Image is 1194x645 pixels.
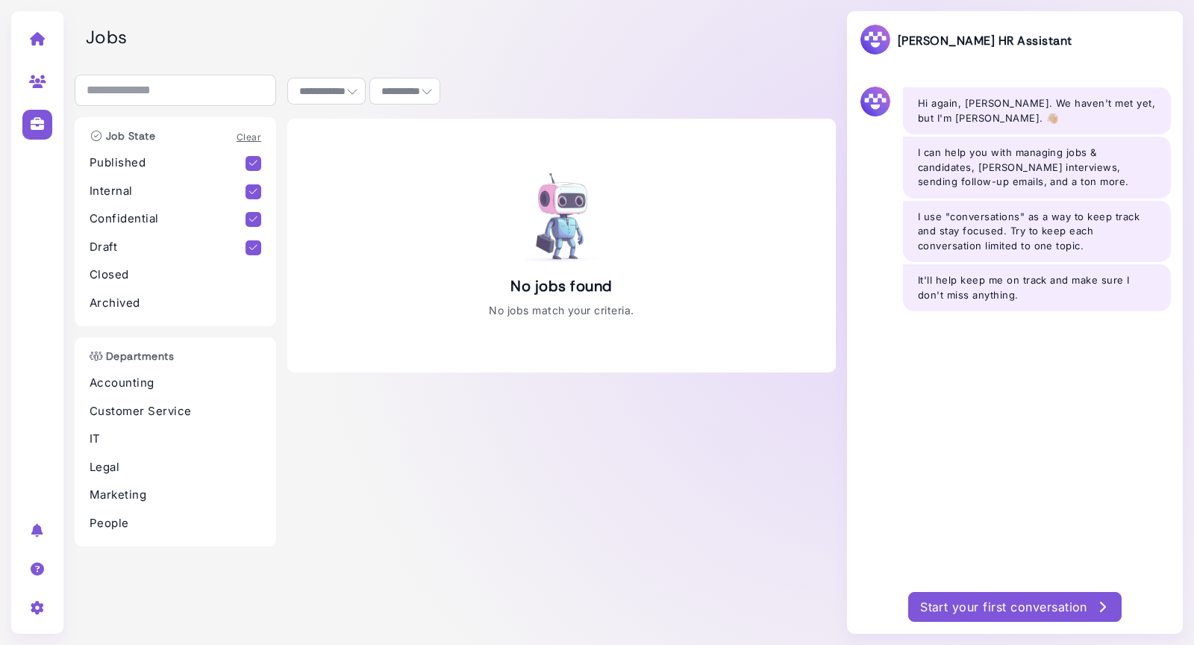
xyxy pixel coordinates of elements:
p: Accounting [90,375,261,392]
p: Customer Service [90,403,261,420]
p: Closed [90,267,261,284]
p: IT [90,431,261,448]
p: Internal [90,183,246,200]
div: I use "conversations" as a way to keep track and stay focused. Try to keep each conversation limi... [903,201,1171,263]
p: Legal [90,459,261,476]
p: Confidential [90,211,246,228]
p: No jobs match your criteria. [489,302,634,318]
h3: [PERSON_NAME] HR Assistant [859,23,1072,58]
p: Draft [90,239,246,256]
h2: Jobs [86,27,836,49]
div: Start your first conversation [920,598,1110,616]
p: Marketing [90,487,261,504]
h3: Job State [82,130,163,143]
p: Archived [90,295,261,312]
h3: Departments [82,350,181,363]
div: I can help you with managing jobs & candidates, [PERSON_NAME] interviews, sending follow-up email... [903,137,1171,199]
a: Clear [237,131,261,143]
p: Published [90,155,246,172]
p: People [90,515,261,532]
img: Robot in business suit [525,173,599,263]
button: Start your first conversation [908,592,1122,622]
div: It'll help keep me on track and make sure I don't miss anything. [903,264,1171,311]
h2: No jobs found [510,277,612,295]
div: Hi again, [PERSON_NAME]. We haven't met yet, but I'm [PERSON_NAME]. 👋🏼 [903,87,1171,134]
